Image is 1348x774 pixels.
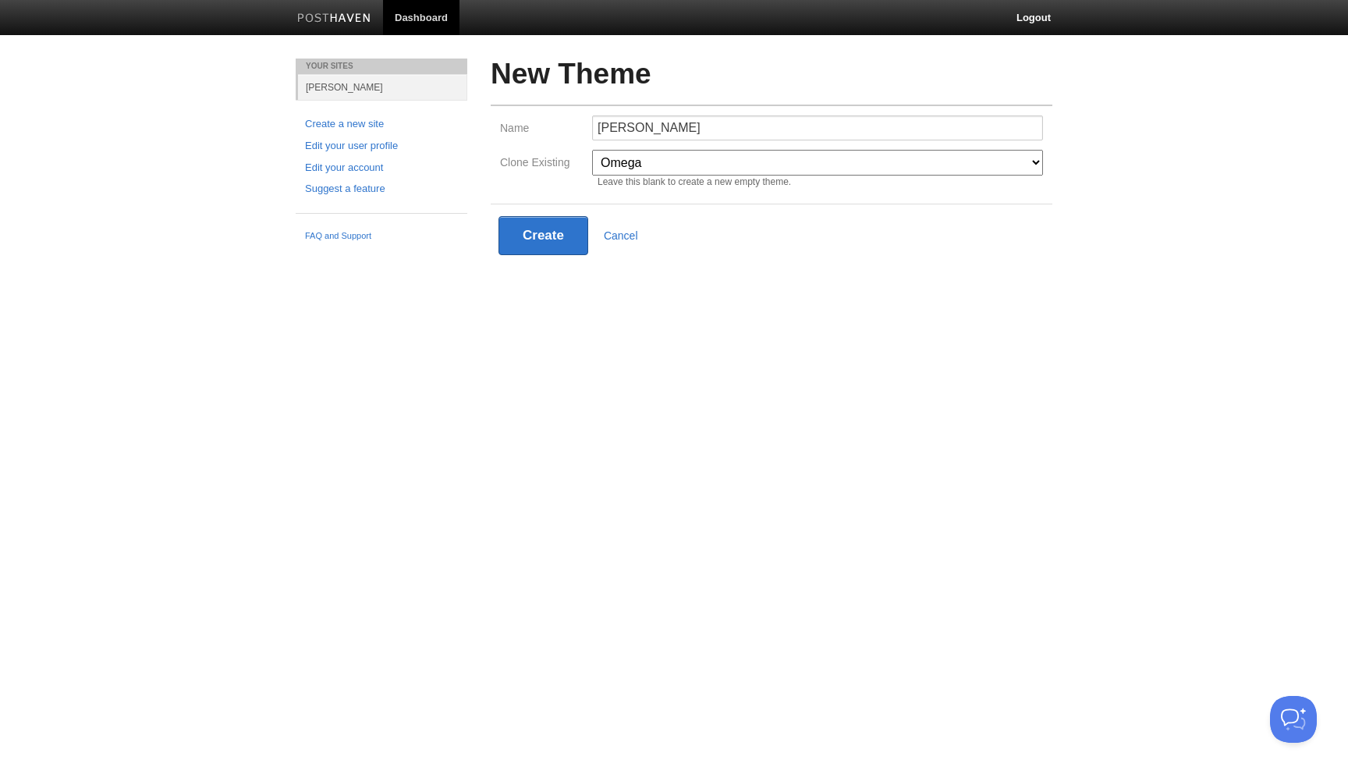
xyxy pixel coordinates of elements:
label: Clone Existing [500,157,583,172]
a: Edit your account [305,160,458,176]
img: Posthaven-bar [297,13,371,25]
a: Cancel [604,229,638,242]
a: Create a new site [305,116,458,133]
a: Suggest a feature [305,181,458,197]
iframe: Help Scout Beacon - Open [1270,696,1317,743]
li: Your Sites [296,59,467,74]
h2: New Theme [491,59,1052,91]
a: Edit your user profile [305,138,458,154]
div: Leave this blank to create a new empty theme. [592,176,1043,188]
a: [PERSON_NAME] [298,74,467,100]
button: Create [498,216,588,255]
label: Name [500,122,583,137]
a: FAQ and Support [305,229,458,243]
